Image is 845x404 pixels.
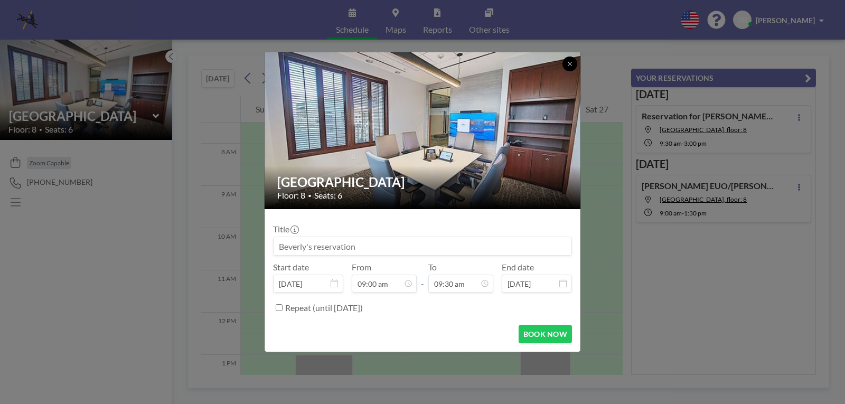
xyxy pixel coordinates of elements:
h2: [GEOGRAPHIC_DATA] [277,174,569,190]
span: Seats: 6 [314,190,342,201]
label: Start date [273,262,309,273]
label: Repeat (until [DATE]) [285,303,363,313]
span: Floor: 8 [277,190,305,201]
label: End date [502,262,534,273]
span: • [308,192,312,200]
label: To [428,262,437,273]
img: 537.jpg [265,12,581,250]
label: Title [273,224,298,234]
label: From [352,262,371,273]
input: Beverly's reservation [274,237,571,255]
button: BOOK NOW [519,325,572,343]
span: - [421,266,424,289]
